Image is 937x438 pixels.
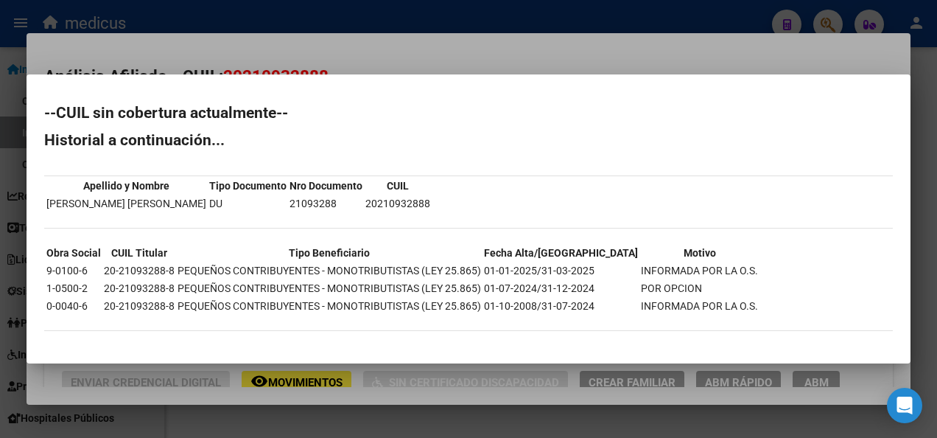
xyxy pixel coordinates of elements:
td: INFORMADA POR LA O.S. [640,298,759,314]
td: 21093288 [289,195,363,212]
td: 20-21093288-8 [103,280,175,296]
h2: Historial a continuación... [44,133,893,147]
td: PEQUEÑOS CONTRIBUYENTES - MONOTRIBUTISTAS (LEY 25.865) [177,298,482,314]
td: 20210932888 [365,195,431,212]
td: 0-0040-6 [46,298,102,314]
td: 9-0100-6 [46,263,102,279]
th: Tipo Beneficiario [177,245,482,261]
div: Open Intercom Messenger [887,388,922,423]
td: POR OPCION [640,280,759,296]
td: 01-07-2024/31-12-2024 [483,280,639,296]
th: CUIL Titular [103,245,175,261]
td: 20-21093288-8 [103,298,175,314]
td: PEQUEÑOS CONTRIBUYENTES - MONOTRIBUTISTAS (LEY 25.865) [177,280,482,296]
td: 01-10-2008/31-07-2024 [483,298,639,314]
td: PEQUEÑOS CONTRIBUYENTES - MONOTRIBUTISTAS (LEY 25.865) [177,263,482,279]
td: 20-21093288-8 [103,263,175,279]
th: Obra Social [46,245,102,261]
td: INFORMADA POR LA O.S. [640,263,759,279]
th: Apellido y Nombre [46,178,207,194]
td: 1-0500-2 [46,280,102,296]
td: DU [208,195,287,212]
th: Motivo [640,245,759,261]
th: Tipo Documento [208,178,287,194]
h2: --CUIL sin cobertura actualmente-- [44,105,893,120]
td: 01-01-2025/31-03-2025 [483,263,639,279]
th: Nro Documento [289,178,363,194]
th: Fecha Alta/[GEOGRAPHIC_DATA] [483,245,639,261]
td: [PERSON_NAME] [PERSON_NAME] [46,195,207,212]
th: CUIL [365,178,431,194]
